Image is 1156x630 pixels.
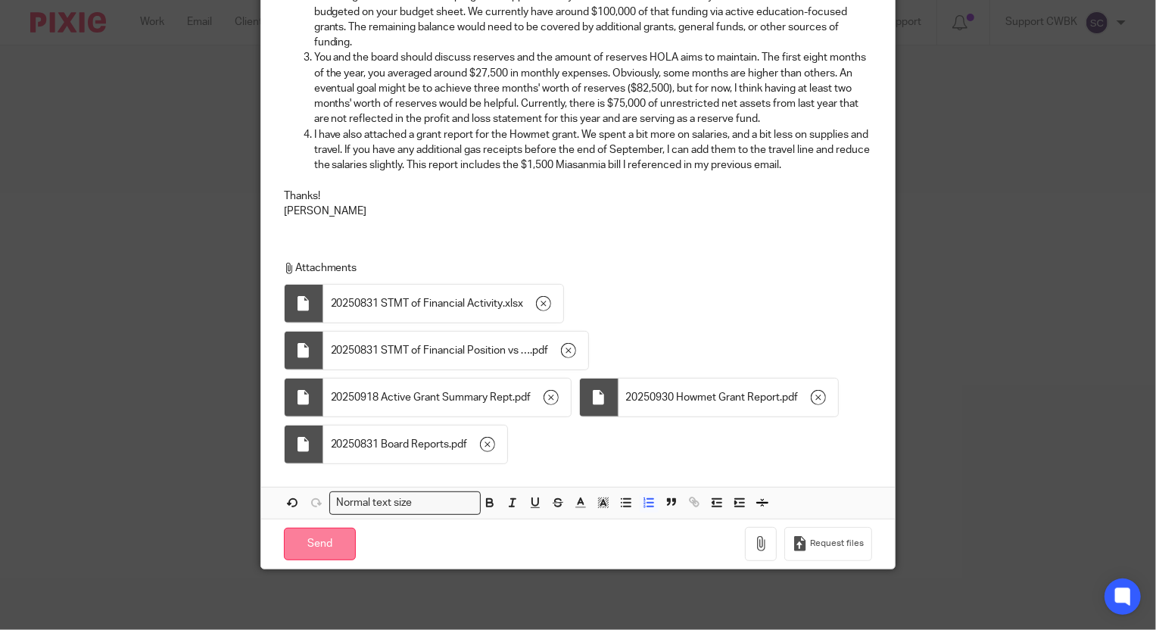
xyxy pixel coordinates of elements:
p: I have also attached a grant report for the Howmet grant. We spent a bit more on salaries, and a ... [314,127,873,173]
span: 20250918 Active Grant Summary Rept [331,390,513,405]
div: Search for option [329,491,481,515]
span: pdf [533,343,549,358]
span: xlsx [506,296,524,311]
span: pdf [452,437,468,452]
input: Search for option [416,495,471,511]
div: . [323,285,563,323]
span: 20250831 STMT of Financial Position vs Last Year [331,343,531,358]
p: Attachments [284,260,865,276]
span: 20250831 Board Reports [331,437,450,452]
div: . [323,379,571,416]
input: Send [284,528,356,560]
div: . [323,426,507,463]
div: . [619,379,838,416]
div: . [323,332,588,370]
p: Thanks! [284,189,873,204]
span: pdf [783,390,799,405]
p: You and the board should discuss reserves and the amount of reserves HOLA aims to maintain. The f... [314,50,873,126]
span: 20250930 Howmet Grant Report [626,390,781,405]
p: [PERSON_NAME] [284,204,873,219]
span: Normal text size [333,495,416,511]
span: pdf [516,390,531,405]
span: 20250831 STMT of Financial Activity [331,296,503,311]
span: Request files [810,538,864,550]
button: Request files [784,527,872,561]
